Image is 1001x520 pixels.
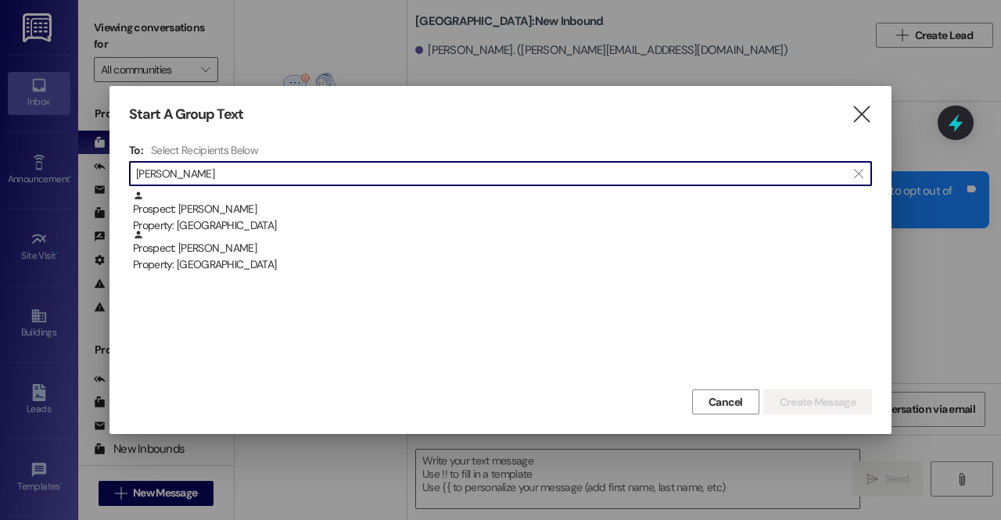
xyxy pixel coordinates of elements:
[780,394,856,411] span: Create Message
[133,229,872,274] div: Prospect: [PERSON_NAME]
[129,143,143,157] h3: To:
[133,256,872,273] div: Property: [GEOGRAPHIC_DATA]
[692,389,759,414] button: Cancel
[133,217,872,234] div: Property: [GEOGRAPHIC_DATA]
[846,162,871,185] button: Clear text
[129,229,872,268] div: Prospect: [PERSON_NAME]Property: [GEOGRAPHIC_DATA]
[709,394,743,411] span: Cancel
[133,190,872,235] div: Prospect: [PERSON_NAME]
[763,389,872,414] button: Create Message
[151,143,258,157] h4: Select Recipients Below
[129,106,243,124] h3: Start A Group Text
[851,106,872,123] i: 
[854,167,863,180] i: 
[136,163,846,185] input: Search for any contact or apartment
[129,190,872,229] div: Prospect: [PERSON_NAME]Property: [GEOGRAPHIC_DATA]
